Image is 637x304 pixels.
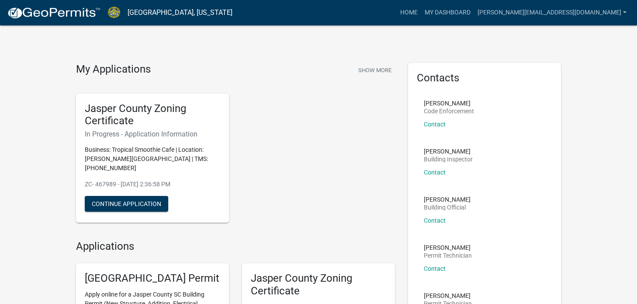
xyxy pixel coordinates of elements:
[424,217,446,224] a: Contact
[424,265,446,272] a: Contact
[424,169,446,176] a: Contact
[251,272,386,297] h5: Jasper County Zoning Certificate
[397,4,421,21] a: Home
[421,4,474,21] a: My Dashboard
[424,156,473,162] p: Building Inspector
[128,5,232,20] a: [GEOGRAPHIC_DATA], [US_STATE]
[424,108,474,114] p: Code Enforcement
[85,180,220,189] p: ZC- 467989 - [DATE] 2:36:58 PM
[474,4,630,21] a: [PERSON_NAME][EMAIL_ADDRESS][DOMAIN_NAME]
[85,102,220,128] h5: Jasper County Zoning Certificate
[417,72,552,84] h5: Contacts
[424,204,471,210] p: Building Official
[424,100,474,106] p: [PERSON_NAME]
[424,148,473,154] p: [PERSON_NAME]
[424,293,472,299] p: [PERSON_NAME]
[85,196,168,212] button: Continue Application
[424,121,446,128] a: Contact
[424,245,472,251] p: [PERSON_NAME]
[355,63,395,77] button: Show More
[424,252,472,259] p: Permit Technician
[107,7,121,18] img: Jasper County, South Carolina
[424,196,471,203] p: [PERSON_NAME]
[85,130,220,138] h6: In Progress - Application Information
[85,145,220,173] p: Business: Tropical Smoothie Cafe | Location: [PERSON_NAME][GEOGRAPHIC_DATA] | TMS: [PHONE_NUMBER]
[76,240,395,253] h4: Applications
[76,63,151,76] h4: My Applications
[85,272,220,285] h5: [GEOGRAPHIC_DATA] Permit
